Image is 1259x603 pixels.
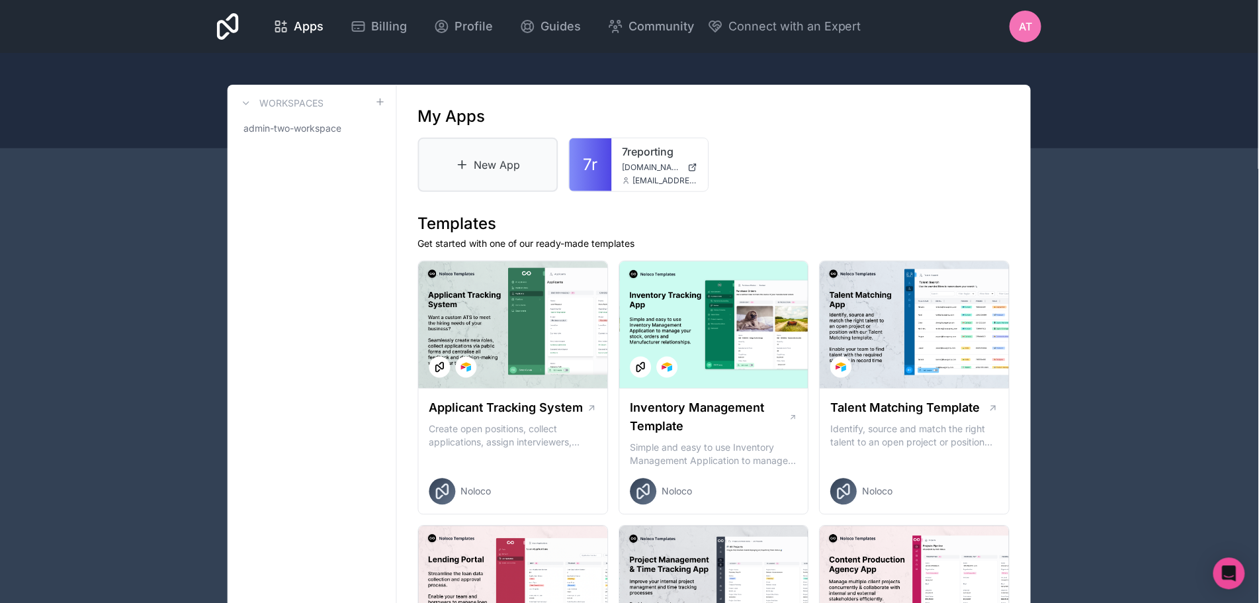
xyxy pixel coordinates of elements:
a: 7r [570,138,612,191]
span: Noloco [863,485,893,498]
a: New App [418,138,558,192]
span: Billing [372,17,408,36]
span: Profile [455,17,494,36]
span: Guides [541,17,582,36]
span: 7r [584,154,598,175]
h1: My Apps [418,106,486,127]
p: Identify, source and match the right talent to an open project or position with our Talent Matchi... [831,423,999,449]
a: Apps [263,12,335,41]
img: Airtable Logo [662,362,673,373]
a: Billing [340,12,418,41]
span: Apps [294,17,324,36]
img: Airtable Logo [461,362,472,373]
span: Connect with an Expert [729,17,862,36]
a: 7reporting [623,144,698,160]
h3: Workspaces [259,97,324,110]
img: Airtable Logo [836,362,847,373]
div: Open Intercom Messenger [1214,558,1246,590]
p: Simple and easy to use Inventory Management Application to manage your stock, orders and Manufact... [630,441,799,468]
span: [EMAIL_ADDRESS][DOMAIN_NAME] [633,175,698,186]
a: [DOMAIN_NAME] [623,162,698,173]
a: Guides [509,12,592,41]
a: admin-two-workspace [238,116,386,140]
h1: Applicant Tracking System [429,399,584,418]
h1: Inventory Management Template [630,399,789,436]
a: Workspaces [238,95,324,111]
span: [DOMAIN_NAME] [623,162,683,173]
span: Community [629,17,695,36]
p: Create open positions, collect applications, assign interviewers, centralise candidate feedback a... [429,423,597,449]
p: Get started with one of our ready-made templates [418,237,1010,250]
h1: Templates [418,213,1010,234]
a: Profile [423,12,504,41]
span: admin-two-workspace [243,122,341,135]
button: Connect with an Expert [708,17,862,36]
span: AT [1020,19,1033,34]
a: Community [597,12,705,41]
span: Noloco [662,485,693,498]
h1: Talent Matching Template [831,399,980,418]
span: Noloco [461,485,492,498]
